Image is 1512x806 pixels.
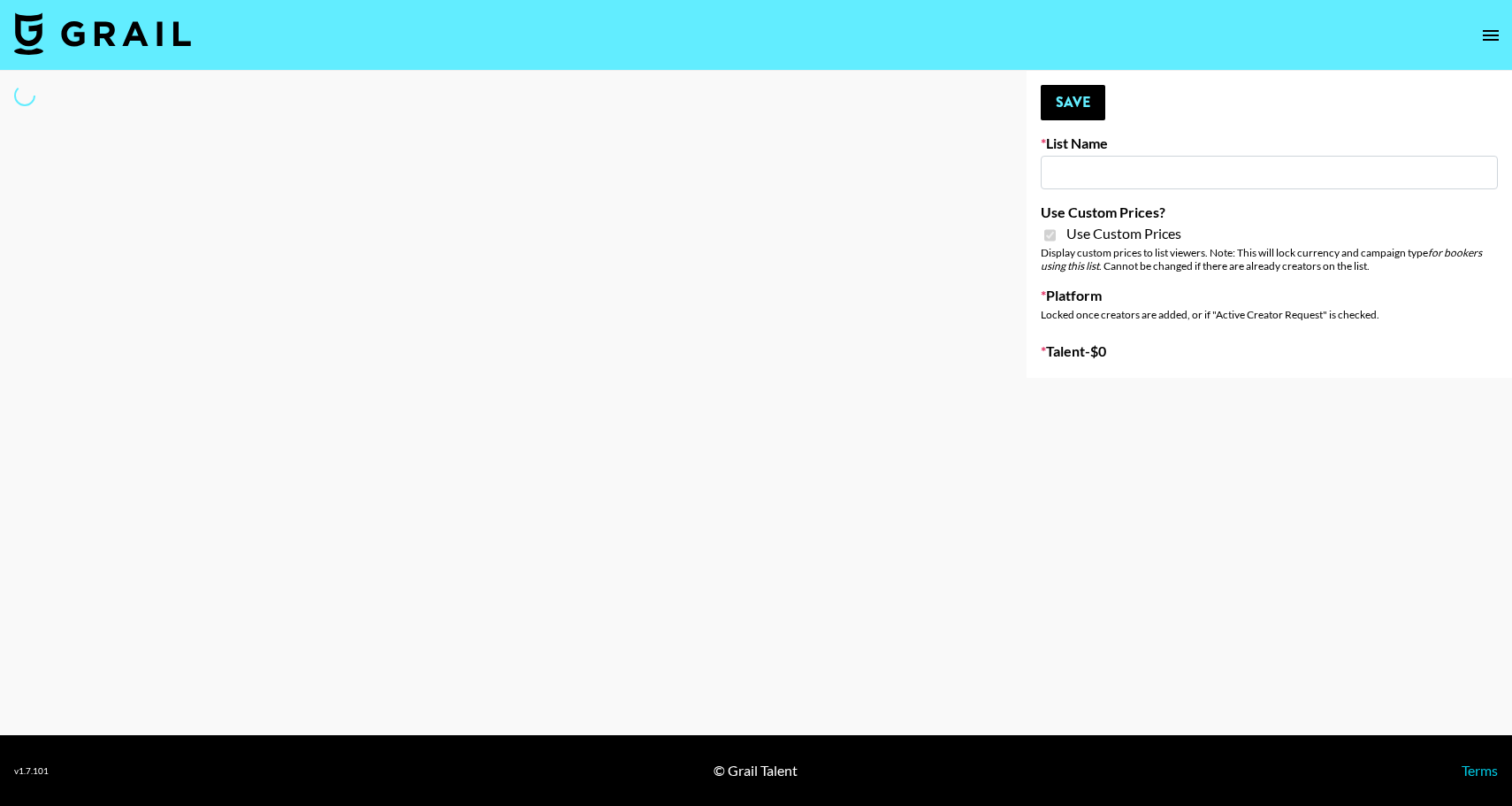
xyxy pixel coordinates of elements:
div: Display custom prices to list viewers. Note: This will lock currency and campaign type . Cannot b... [1041,246,1498,273]
button: open drawer [1473,18,1508,53]
label: List Name [1041,134,1498,152]
a: Terms [1462,762,1498,779]
label: Talent - $ 0 [1041,342,1498,360]
div: Locked once creators are added, or if "Active Creator Request" is checked. [1041,308,1498,321]
label: Platform [1041,287,1498,304]
button: Save [1041,85,1105,120]
span: Use Custom Prices [1066,225,1181,242]
label: Use Custom Prices? [1041,203,1498,221]
em: for bookers using this list [1041,246,1482,273]
img: Grail Talent [14,12,191,55]
div: v 1.7.101 [14,765,49,777]
div: © Grail Talent [714,762,798,779]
